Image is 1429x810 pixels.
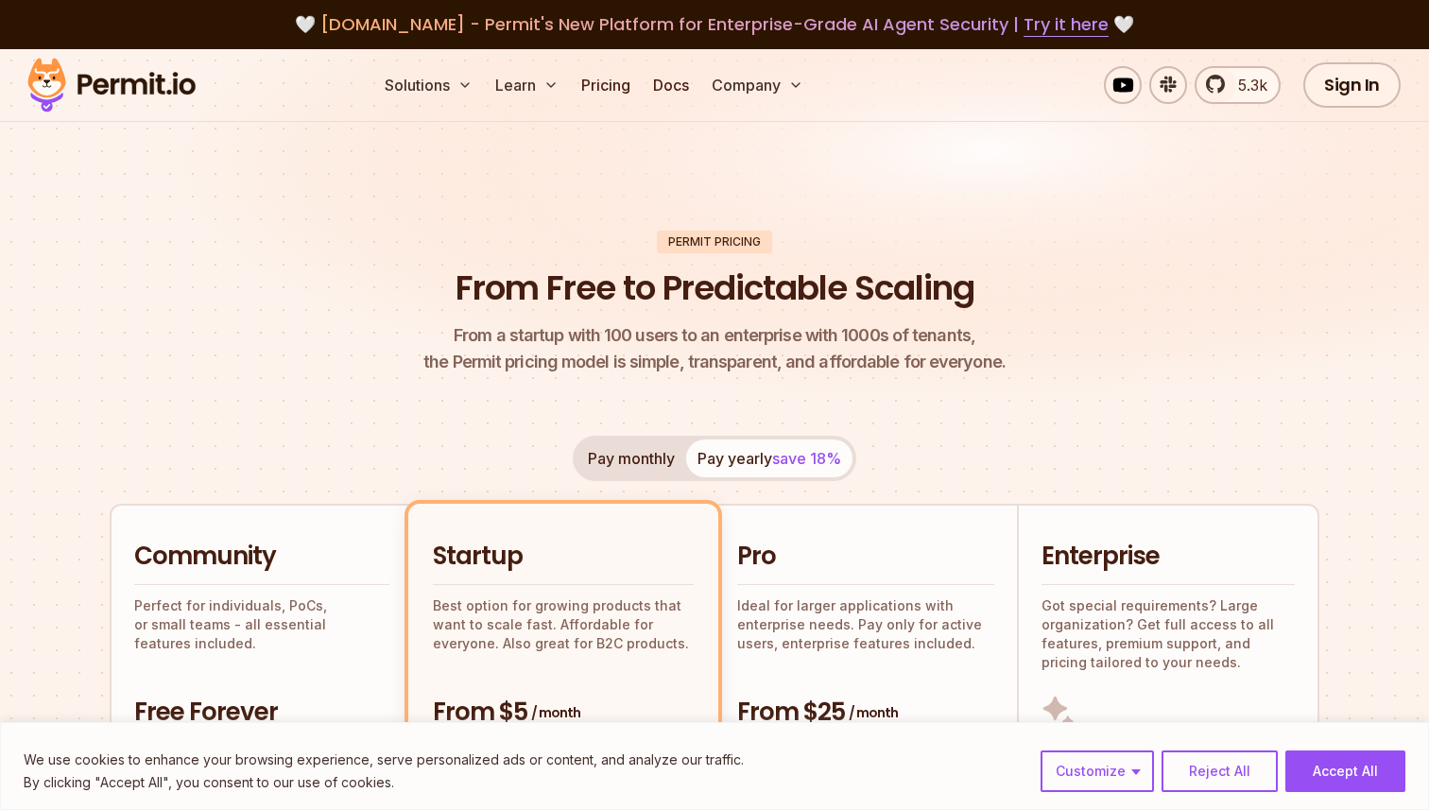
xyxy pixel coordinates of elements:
button: Customize [1041,750,1154,792]
p: We use cookies to enhance your browsing experience, serve personalized ads or content, and analyz... [24,749,744,771]
h2: Pro [737,540,994,574]
span: / month [849,703,898,722]
a: Pricing [574,66,638,104]
p: Perfect for individuals, PoCs, or small teams - all essential features included. [134,596,389,653]
div: 🤍 🤍 [45,11,1384,38]
h3: From $5 [433,696,694,730]
h2: Startup [433,540,694,574]
a: Sign In [1303,62,1401,108]
h3: From $25 [737,696,994,730]
button: Company [704,66,811,104]
h3: Free Forever [134,696,389,730]
img: Permit logo [19,53,204,117]
button: Accept All [1285,750,1405,792]
h2: Enterprise [1042,540,1295,574]
a: Try it here [1024,12,1109,37]
h2: Community [134,540,389,574]
span: [DOMAIN_NAME] - Permit's New Platform for Enterprise-Grade AI Agent Security | [320,12,1109,36]
button: Solutions [377,66,480,104]
p: Best option for growing products that want to scale fast. Affordable for everyone. Also great for... [433,596,694,653]
a: Docs [646,66,697,104]
p: By clicking "Accept All", you consent to our use of cookies. [24,771,744,794]
p: Ideal for larger applications with enterprise needs. Pay only for active users, enterprise featur... [737,596,994,653]
span: From a startup with 100 users to an enterprise with 1000s of tenants, [423,322,1006,349]
div: Permit Pricing [657,231,772,253]
p: the Permit pricing model is simple, transparent, and affordable for everyone. [423,322,1006,375]
button: Reject All [1162,750,1278,792]
span: 5.3k [1227,74,1267,96]
span: / month [531,703,580,722]
button: Learn [488,66,566,104]
h1: From Free to Predictable Scaling [456,265,974,312]
p: Got special requirements? Large organization? Get full access to all features, premium support, a... [1042,596,1295,672]
button: Pay monthly [577,439,686,477]
a: 5.3k [1195,66,1281,104]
